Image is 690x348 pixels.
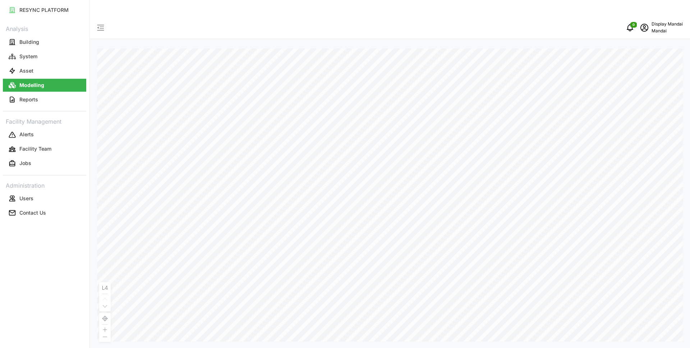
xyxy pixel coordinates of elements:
[19,131,34,138] p: Alerts
[3,35,86,49] a: Building
[99,325,111,333] button: Zoom in
[19,67,33,74] p: Asset
[99,282,111,294] button: L4
[3,191,86,206] a: Users
[3,180,86,190] p: Administration
[3,143,86,156] button: Facility Team
[19,209,46,216] p: Contact Us
[3,157,86,170] button: Jobs
[19,6,69,14] p: RESYNC PLATFORM
[3,36,86,49] button: Building
[99,303,111,311] button: One level down
[3,78,86,92] a: Modelling
[3,206,86,219] button: Contact Us
[19,53,37,60] p: System
[3,192,86,205] button: Users
[99,294,111,303] button: One level up
[3,23,86,33] p: Analysis
[3,79,86,92] button: Modelling
[19,96,38,103] p: Reports
[3,92,86,107] a: Reports
[3,156,86,171] a: Jobs
[3,206,86,220] a: Contact Us
[632,22,635,27] span: 0
[3,3,86,17] a: RESYNC PLATFORM
[19,82,44,89] p: Modelling
[3,64,86,78] a: Asset
[19,160,31,167] p: Jobs
[3,116,86,126] p: Facility Management
[19,145,51,152] p: Facility Team
[3,93,86,106] button: Reports
[3,128,86,142] a: Alerts
[623,20,637,35] button: notifications
[652,28,683,35] p: Mandai
[3,49,86,64] a: System
[3,142,86,156] a: Facility Team
[3,50,86,63] button: System
[99,313,111,324] button: Reset view
[3,128,86,141] button: Alerts
[19,38,39,46] p: Building
[99,333,111,342] button: Zoom out
[3,64,86,77] button: Asset
[19,195,33,202] p: Users
[637,20,652,35] button: schedule
[652,21,683,28] p: Display Mandai
[3,4,86,17] button: RESYNC PLATFORM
